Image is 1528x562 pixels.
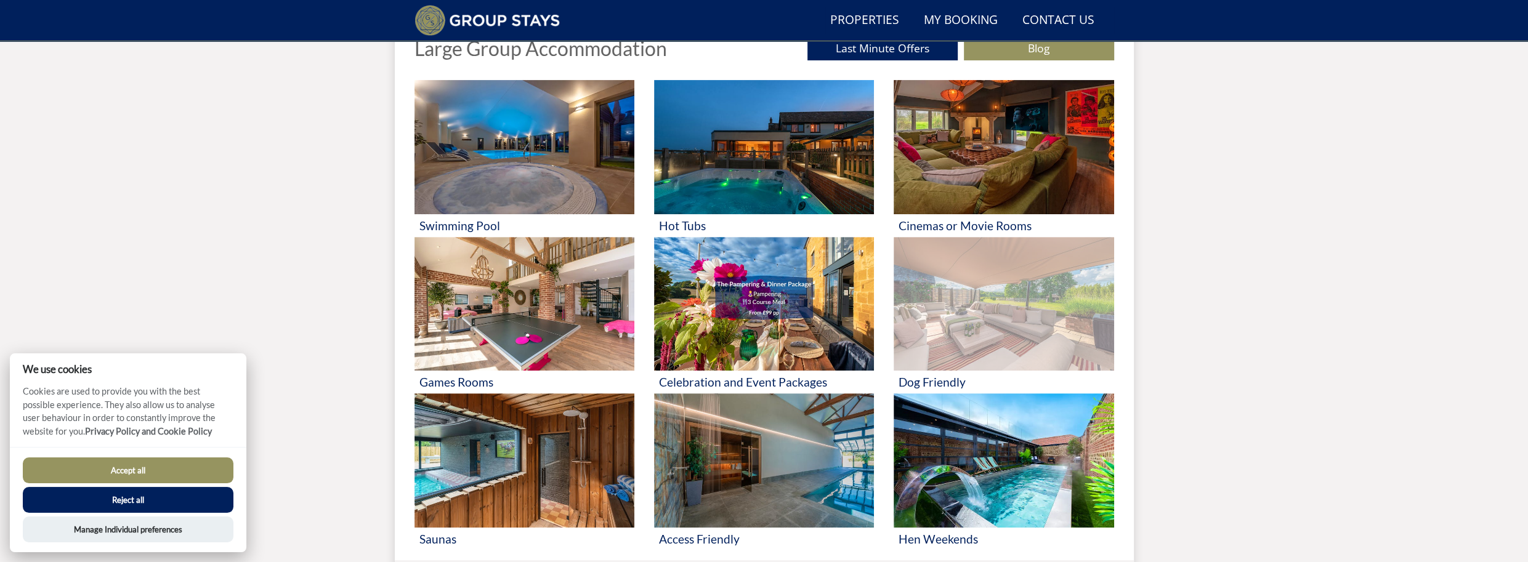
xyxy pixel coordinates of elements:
a: 'Swimming Pool' - Large Group Accommodation Holiday Ideas Swimming Pool [414,80,634,237]
a: 'Access Friendly' - Large Group Accommodation Holiday Ideas Access Friendly [654,393,874,550]
img: 'Saunas' - Large Group Accommodation Holiday Ideas [414,393,634,528]
p: Cookies are used to provide you with the best possible experience. They also allow us to analyse ... [10,385,246,447]
h1: Large Group Accommodation [414,38,667,59]
h3: Celebration and Event Packages [659,375,869,388]
h2: We use cookies [10,363,246,375]
h3: Swimming Pool [419,219,629,232]
a: Contact Us [1017,7,1099,34]
h3: Saunas [419,532,629,545]
img: 'Games Rooms' - Large Group Accommodation Holiday Ideas [414,237,634,371]
img: 'Hen Weekends' - Large Group Accommodation Holiday Ideas [894,393,1114,528]
h3: Hot Tubs [659,219,869,232]
h3: Hen Weekends [899,532,1109,545]
a: 'Games Rooms' - Large Group Accommodation Holiday Ideas Games Rooms [414,237,634,394]
a: 'Dog Friendly' - Large Group Accommodation Holiday Ideas Dog Friendly [894,237,1114,394]
a: 'Saunas' - Large Group Accommodation Holiday Ideas Saunas [414,393,634,550]
button: Reject all [23,487,233,513]
a: Last Minute Offers [807,36,958,60]
a: 'Celebration and Event Packages' - Large Group Accommodation Holiday Ideas Celebration and Event ... [654,237,874,394]
img: 'Swimming Pool' - Large Group Accommodation Holiday Ideas [414,80,634,214]
img: 'Cinemas or Movie Rooms' - Large Group Accommodation Holiday Ideas [894,80,1114,214]
h3: Games Rooms [419,375,629,388]
img: 'Celebration and Event Packages' - Large Group Accommodation Holiday Ideas [654,237,874,371]
h3: Dog Friendly [899,375,1109,388]
img: 'Access Friendly' - Large Group Accommodation Holiday Ideas [654,393,874,528]
button: Manage Individual preferences [23,516,233,542]
a: Privacy Policy and Cookie Policy [85,426,212,436]
a: My Booking [919,7,1003,34]
a: 'Hen Weekends' - Large Group Accommodation Holiday Ideas Hen Weekends [894,393,1114,550]
h3: Cinemas or Movie Rooms [899,219,1109,232]
img: 'Hot Tubs' - Large Group Accommodation Holiday Ideas [654,80,874,214]
a: 'Cinemas or Movie Rooms' - Large Group Accommodation Holiday Ideas Cinemas or Movie Rooms [894,80,1114,237]
button: Accept all [23,457,233,483]
img: 'Dog Friendly' - Large Group Accommodation Holiday Ideas [894,237,1114,371]
img: Group Stays [414,5,560,36]
a: Blog [964,36,1114,60]
h3: Access Friendly [659,532,869,545]
a: Properties [825,7,904,34]
a: 'Hot Tubs' - Large Group Accommodation Holiday Ideas Hot Tubs [654,80,874,237]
